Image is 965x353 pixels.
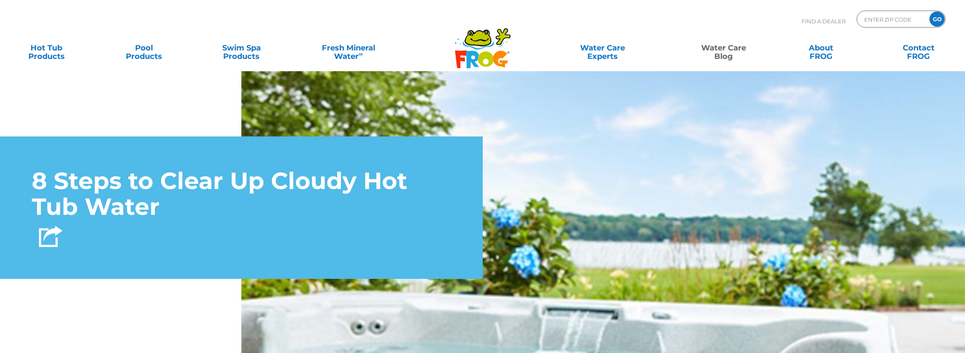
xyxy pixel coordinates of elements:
[106,39,182,56] a: PoolProducts
[686,39,761,56] a: Water CareBlog
[32,168,451,220] h1: 8 Steps to Clear Up Cloudy Hot Tub Water
[802,11,846,32] p: Find A Dealer
[929,11,945,27] input: GO
[881,39,957,56] a: ContactFROG
[39,226,62,247] img: Share
[359,50,363,57] sup: ∞
[8,39,84,56] a: Hot TubProducts
[450,17,515,69] img: Frog Products Logo
[301,39,396,56] a: Fresh MineralWater∞
[204,39,279,56] a: Swim SpaProducts
[783,39,859,56] a: AboutFROG
[541,39,664,56] a: Water CareExperts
